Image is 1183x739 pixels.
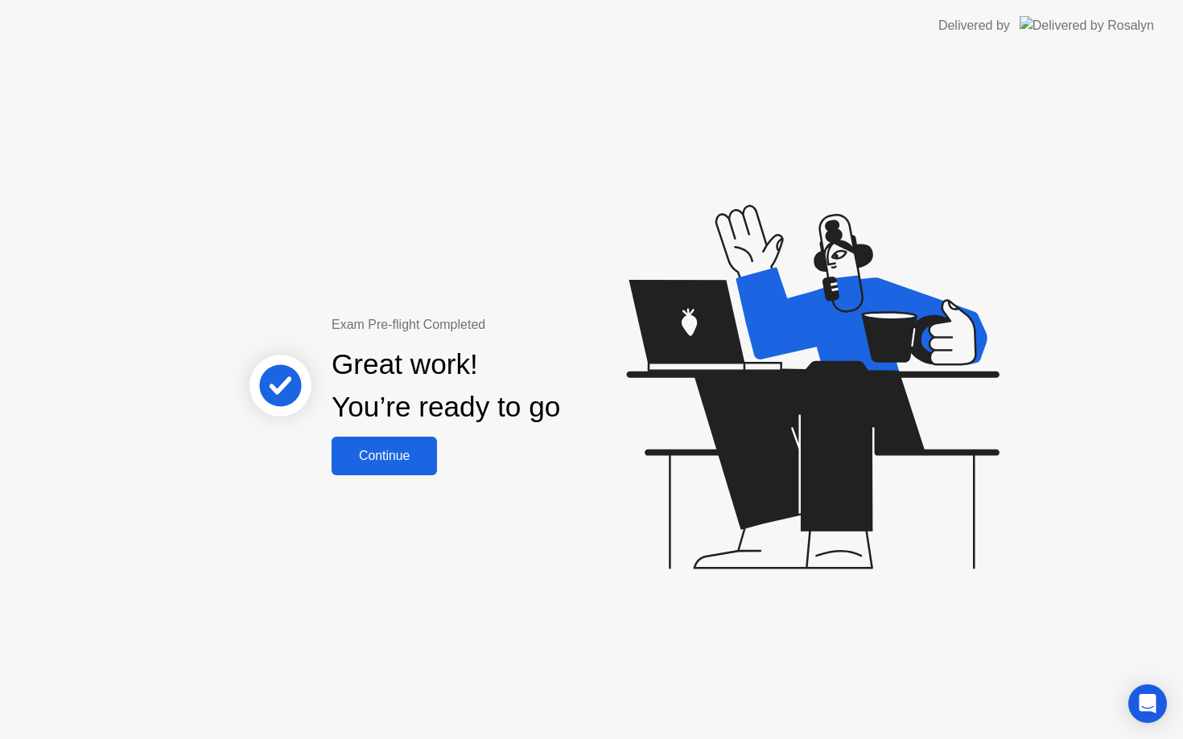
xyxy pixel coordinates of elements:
[1128,684,1167,723] div: Open Intercom Messenger
[332,343,560,429] div: Great work! You’re ready to go
[332,315,664,335] div: Exam Pre-flight Completed
[938,16,1010,35] div: Delivered by
[1020,16,1154,35] img: Delivered by Rosalyn
[336,449,432,463] div: Continue
[332,437,437,475] button: Continue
